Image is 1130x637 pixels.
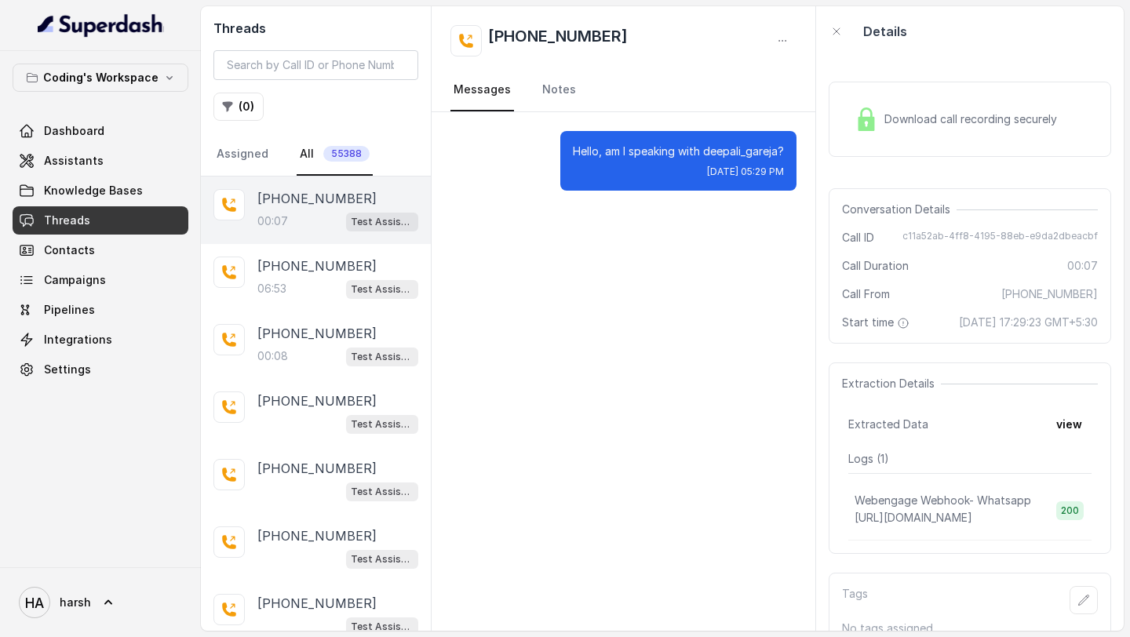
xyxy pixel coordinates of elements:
p: [PHONE_NUMBER] [257,257,377,275]
h2: Threads [213,19,418,38]
a: All55388 [297,133,373,176]
span: Settings [44,362,91,377]
p: Test Assistant- 2 [351,551,414,567]
p: [PHONE_NUMBER] [257,526,377,545]
p: 00:07 [257,213,288,229]
nav: Tabs [450,69,796,111]
p: Test Assistant- 2 [351,417,414,432]
button: (0) [213,93,264,121]
span: [PHONE_NUMBER] [1001,286,1098,302]
span: Call ID [842,230,874,246]
p: [PHONE_NUMBER] [257,324,377,343]
a: Pipelines [13,296,188,324]
a: Integrations [13,326,188,354]
span: Extraction Details [842,376,941,391]
span: Threads [44,213,90,228]
span: 00:07 [1067,258,1098,274]
span: Call Duration [842,258,909,274]
text: HA [25,595,44,611]
a: harsh [13,581,188,624]
p: Coding's Workspace [43,68,159,87]
span: Assistants [44,153,104,169]
p: No tags assigned [842,621,1098,636]
a: Settings [13,355,188,384]
p: [PHONE_NUMBER] [257,391,377,410]
p: Webengage Webhook- Whatsapp [855,493,1031,508]
p: Tags [842,586,868,614]
p: [PHONE_NUMBER] [257,189,377,208]
span: harsh [60,595,91,610]
span: Dashboard [44,123,104,139]
p: 06:53 [257,281,286,297]
p: Details [863,22,907,41]
span: Conversation Details [842,202,957,217]
a: Dashboard [13,117,188,145]
span: [URL][DOMAIN_NAME] [855,511,972,524]
a: Contacts [13,236,188,264]
span: Contacts [44,242,95,258]
span: 55388 [323,146,370,162]
span: c11a52ab-4ff8-4195-88eb-e9da2dbeacbf [902,230,1098,246]
span: Integrations [44,332,112,348]
button: view [1047,410,1092,439]
p: Hello, am I speaking with deepali_gareja? [573,144,784,159]
button: Coding's Workspace [13,64,188,92]
p: 00:08 [257,348,288,364]
img: light.svg [38,13,164,38]
span: Pipelines [44,302,95,318]
span: Campaigns [44,272,106,288]
a: Assistants [13,147,188,175]
span: Extracted Data [848,417,928,432]
p: Test Assistant- 2 [351,619,414,635]
h2: [PHONE_NUMBER] [488,25,628,56]
p: Test Assistant- 2 [351,282,414,297]
span: Download call recording securely [884,111,1063,127]
span: [DATE] 17:29:23 GMT+5:30 [959,315,1098,330]
p: Test Assistant- 2 [351,484,414,500]
p: Test Assistant- 2 [351,349,414,365]
nav: Tabs [213,133,418,176]
a: Assigned [213,133,272,176]
span: Call From [842,286,890,302]
span: 200 [1056,501,1084,520]
p: [PHONE_NUMBER] [257,594,377,613]
p: Logs ( 1 ) [848,451,1092,467]
input: Search by Call ID or Phone Number [213,50,418,80]
p: [PHONE_NUMBER] [257,459,377,478]
p: Test Assistant-3 [351,214,414,230]
span: [DATE] 05:29 PM [707,166,784,178]
a: Threads [13,206,188,235]
span: Knowledge Bases [44,183,143,198]
span: Start time [842,315,913,330]
img: Lock Icon [855,107,878,131]
a: Campaigns [13,266,188,294]
a: Messages [450,69,514,111]
a: Notes [539,69,579,111]
a: Knowledge Bases [13,177,188,205]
